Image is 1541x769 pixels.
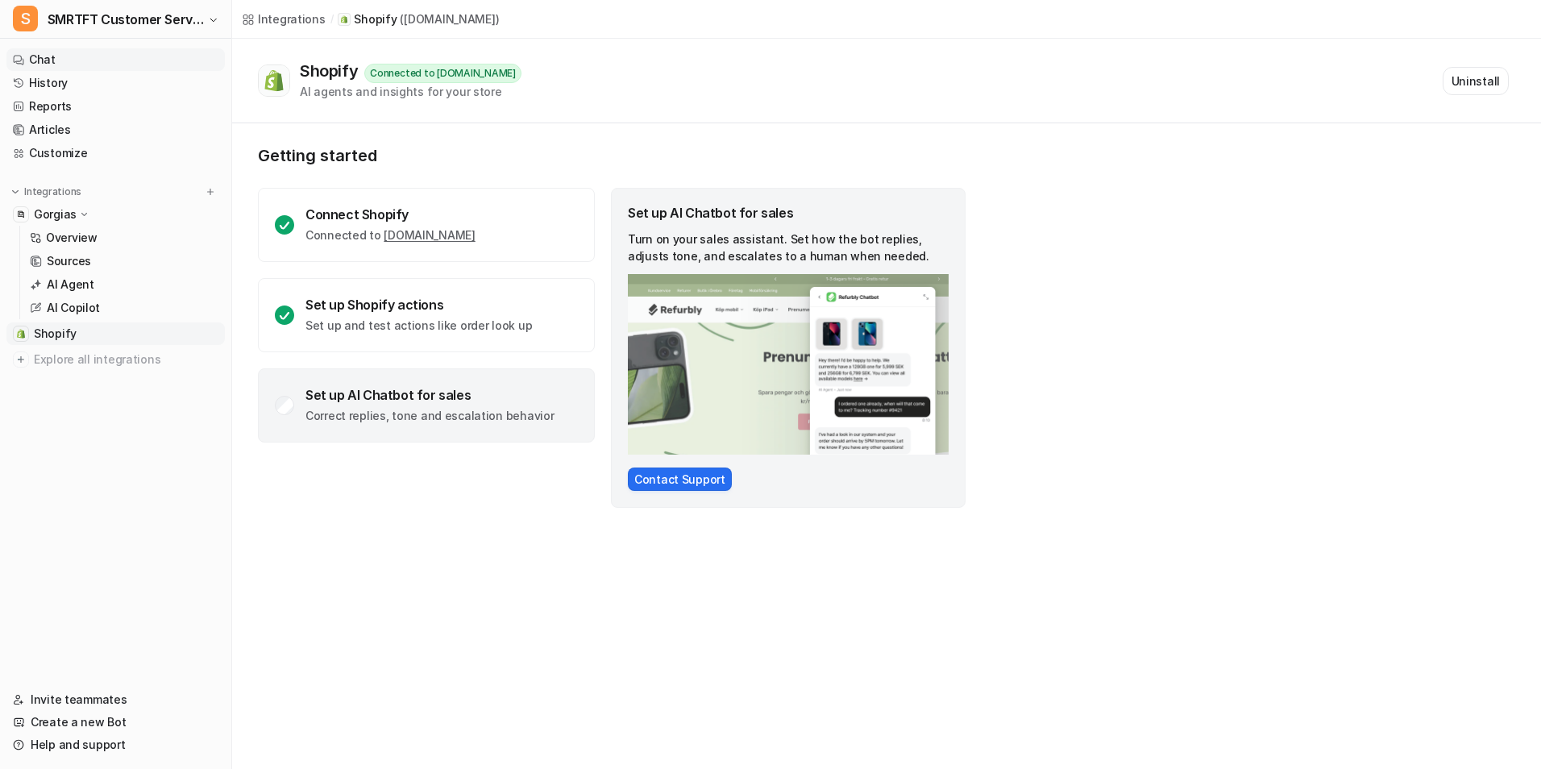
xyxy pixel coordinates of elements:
[330,12,334,27] span: /
[1443,67,1509,95] button: Uninstall
[23,227,225,249] a: Overview
[46,230,98,246] p: Overview
[258,10,326,27] div: Integrations
[305,408,554,424] p: Correct replies, tone and escalation behavior
[23,273,225,296] a: AI Agent
[258,146,967,165] p: Getting started
[242,10,326,27] a: Integrations
[23,297,225,319] a: AI Copilot
[400,11,499,27] p: ( [DOMAIN_NAME] )
[384,228,475,242] a: [DOMAIN_NAME]
[47,253,91,269] p: Sources
[6,348,225,371] a: Explore all integrations
[16,329,26,339] img: Shopify
[305,318,532,334] p: Set up and test actions like order look up
[628,205,949,221] div: Set up AI Chatbot for sales
[6,688,225,711] a: Invite teammates
[305,387,554,403] div: Set up AI Chatbot for sales
[305,206,476,222] div: Connect Shopify
[6,72,225,94] a: History
[47,300,100,316] p: AI Copilot
[354,11,397,27] p: Shopify
[6,711,225,734] a: Create a new Bot
[340,15,348,23] img: Shopify icon
[13,351,29,368] img: explore all integrations
[34,206,77,222] p: Gorgias
[628,274,949,455] img: zendesk email draft
[6,48,225,71] a: Chat
[263,69,285,92] img: Shopify
[10,186,21,197] img: expand menu
[23,250,225,272] a: Sources
[628,468,732,491] button: Contact Support
[48,8,205,31] span: SMRTFT Customer Service
[300,83,521,100] div: AI agents and insights for your store
[47,276,94,293] p: AI Agent
[13,6,38,31] span: S
[300,61,364,81] div: Shopify
[6,734,225,756] a: Help and support
[34,326,77,342] span: Shopify
[364,64,521,83] div: Connected to [DOMAIN_NAME]
[6,322,225,345] a: ShopifyShopify
[305,297,532,313] div: Set up Shopify actions
[6,95,225,118] a: Reports
[628,231,949,264] p: Turn on your sales assistant. Set how the bot replies, adjusts tone, and escalates to a human whe...
[6,142,225,164] a: Customize
[6,118,225,141] a: Articles
[305,227,476,243] p: Connected to
[16,210,26,219] img: Gorgias
[34,347,218,372] span: Explore all integrations
[24,185,81,198] p: Integrations
[6,184,86,200] button: Integrations
[205,186,216,197] img: menu_add.svg
[338,11,499,27] a: Shopify iconShopify([DOMAIN_NAME])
